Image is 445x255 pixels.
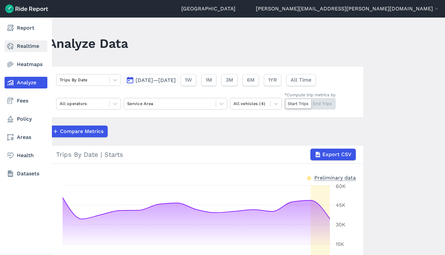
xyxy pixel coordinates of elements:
[124,74,178,86] button: [DATE]—[DATE]
[322,151,352,158] span: Export CSV
[336,221,345,228] tspan: 30K
[56,149,356,160] div: Trips By Date | Starts
[5,22,47,34] a: Report
[5,77,47,88] a: Analyze
[226,76,233,84] span: 3M
[5,59,47,70] a: Heatmaps
[264,74,281,86] button: 1YR
[185,76,192,84] span: 1W
[5,150,47,161] a: Health
[310,149,356,160] button: Export CSV
[5,95,47,107] a: Fees
[314,174,356,181] div: Preliminary data
[206,76,212,84] span: 1M
[48,34,128,52] h1: Analyze Data
[60,127,103,135] span: Compare Metrics
[181,74,196,86] button: 1W
[286,74,316,86] button: All Time
[181,5,235,13] a: [GEOGRAPHIC_DATA]
[247,76,255,84] span: 6M
[5,40,47,52] a: Realtime
[291,76,311,84] span: All Time
[243,74,259,86] button: 6M
[336,183,346,189] tspan: 60K
[136,77,176,83] span: [DATE]—[DATE]
[268,76,277,84] span: 1YR
[5,5,48,13] img: Ride Report
[222,74,237,86] button: 3M
[256,5,440,13] button: [PERSON_NAME][EMAIL_ADDRESS][PERSON_NAME][DOMAIN_NAME]
[48,126,108,137] button: Compare Metrics
[201,74,216,86] button: 1M
[5,131,47,143] a: Areas
[336,202,345,208] tspan: 45K
[5,113,47,125] a: Policy
[336,241,344,247] tspan: 15K
[284,92,336,98] div: *Compute trip metrics by
[5,168,47,180] a: Datasets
